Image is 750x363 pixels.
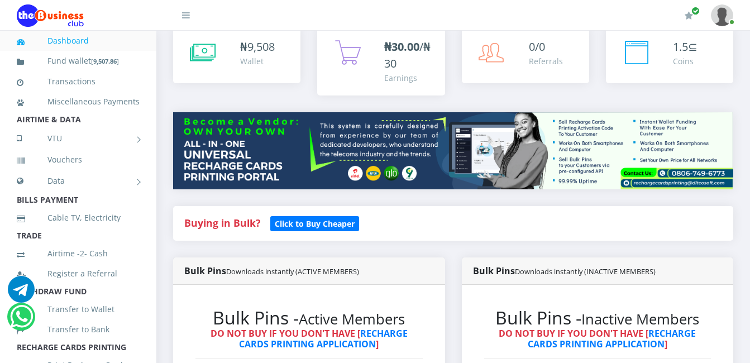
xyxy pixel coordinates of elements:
a: Register a Referral [17,261,140,286]
small: [ ] [91,57,119,65]
a: 0/0 Referrals [462,27,589,83]
span: /₦30 [384,39,431,71]
b: Click to Buy Cheaper [275,218,355,229]
a: ₦30.00/₦30 Earnings [317,27,445,95]
a: Chat for support [10,312,33,330]
h2: Bulk Pins - [484,307,711,328]
small: Downloads instantly (INACTIVE MEMBERS) [515,266,656,276]
span: 0/0 [529,39,545,54]
a: Fund wallet[9,507.86] [17,48,140,74]
span: 9,508 [247,39,275,54]
a: Miscellaneous Payments [17,89,140,114]
div: Referrals [529,55,563,67]
div: Wallet [240,55,275,67]
a: ₦9,508 Wallet [173,27,300,83]
a: RECHARGE CARDS PRINTING APPLICATION [528,327,696,350]
b: ₦30.00 [384,39,419,54]
div: ₦ [240,39,275,55]
a: Click to Buy Cheaper [270,216,359,230]
img: User [711,4,733,26]
small: Downloads instantly (ACTIVE MEMBERS) [226,266,359,276]
h2: Bulk Pins - [195,307,423,328]
small: Active Members [299,309,405,329]
div: Coins [673,55,698,67]
img: multitenant_rcp.png [173,112,733,189]
b: 9,507.86 [93,57,117,65]
a: Dashboard [17,28,140,54]
span: Renew/Upgrade Subscription [691,7,700,15]
small: Inactive Members [581,309,699,329]
a: Vouchers [17,147,140,173]
a: Transfer to Wallet [17,297,140,322]
a: VTU [17,125,140,152]
strong: Bulk Pins [473,265,656,277]
i: Renew/Upgrade Subscription [685,11,693,20]
strong: DO NOT BUY IF YOU DON'T HAVE [ ] [211,327,408,350]
div: ⊆ [673,39,698,55]
strong: DO NOT BUY IF YOU DON'T HAVE [ ] [499,327,696,350]
img: Logo [17,4,84,27]
strong: Bulk Pins [184,265,359,277]
a: RECHARGE CARDS PRINTING APPLICATION [239,327,408,350]
a: Transactions [17,69,140,94]
a: Cable TV, Electricity [17,205,140,231]
a: Transfer to Bank [17,317,140,342]
a: Chat for support [8,284,35,303]
a: Airtime -2- Cash [17,241,140,266]
strong: Buying in Bulk? [184,216,260,230]
div: Earnings [384,72,433,84]
span: 1.5 [673,39,688,54]
a: Data [17,167,140,195]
